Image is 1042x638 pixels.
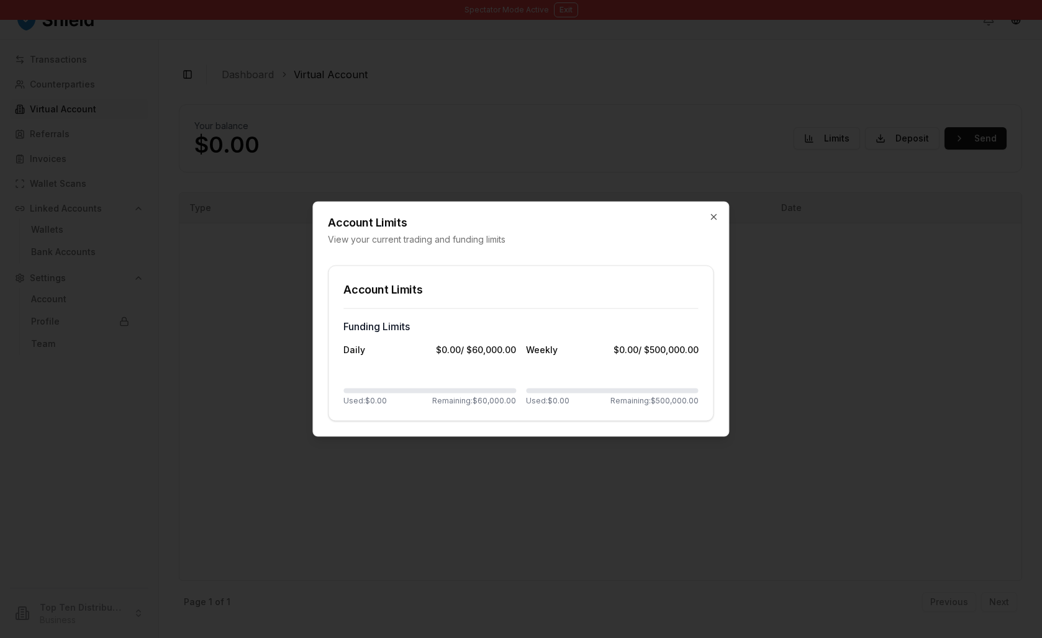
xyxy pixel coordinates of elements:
span: Used: $0.00 [343,396,387,406]
span: Daily [343,344,365,356]
div: $0.00 / $500,000.00 [614,344,699,356]
span: Remaining: $500,000.00 [610,396,699,406]
div: Account Limits [343,281,698,299]
span: Remaining: $60,000.00 [432,396,516,406]
span: Used: $0.00 [526,396,569,406]
span: Weekly [526,344,558,356]
div: $0.00 / $60,000.00 [436,344,516,356]
p: View your current trading and funding limits [328,233,714,246]
h2: Account Limits [328,217,714,228]
h3: Funding Limits [343,319,698,334]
